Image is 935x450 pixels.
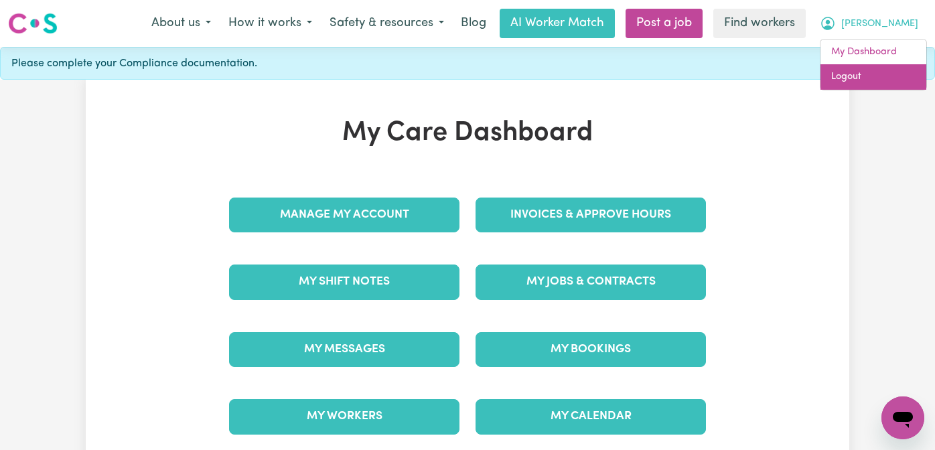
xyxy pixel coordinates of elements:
a: Manage My Account [229,198,459,232]
a: My Jobs & Contracts [476,265,706,299]
a: My Bookings [476,332,706,367]
a: My Dashboard [820,40,926,65]
a: Find workers [713,9,806,38]
button: About us [143,9,220,37]
a: Invoices & Approve Hours [476,198,706,232]
a: My Messages [229,332,459,367]
span: [PERSON_NAME] [841,17,918,31]
img: Careseekers logo [8,11,58,35]
h1: My Care Dashboard [221,117,714,149]
iframe: Button to launch messaging window [881,396,924,439]
button: How it works [220,9,321,37]
button: My Account [811,9,927,37]
a: Blog [453,9,494,38]
a: My Workers [229,399,459,434]
a: Logout [820,64,926,90]
a: Careseekers logo [8,8,58,39]
a: Post a job [626,9,703,38]
div: My Account [820,39,927,90]
button: Safety & resources [321,9,453,37]
span: Please complete your Compliance documentation. [11,56,257,72]
a: AI Worker Match [500,9,615,38]
a: My Calendar [476,399,706,434]
a: My Shift Notes [229,265,459,299]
